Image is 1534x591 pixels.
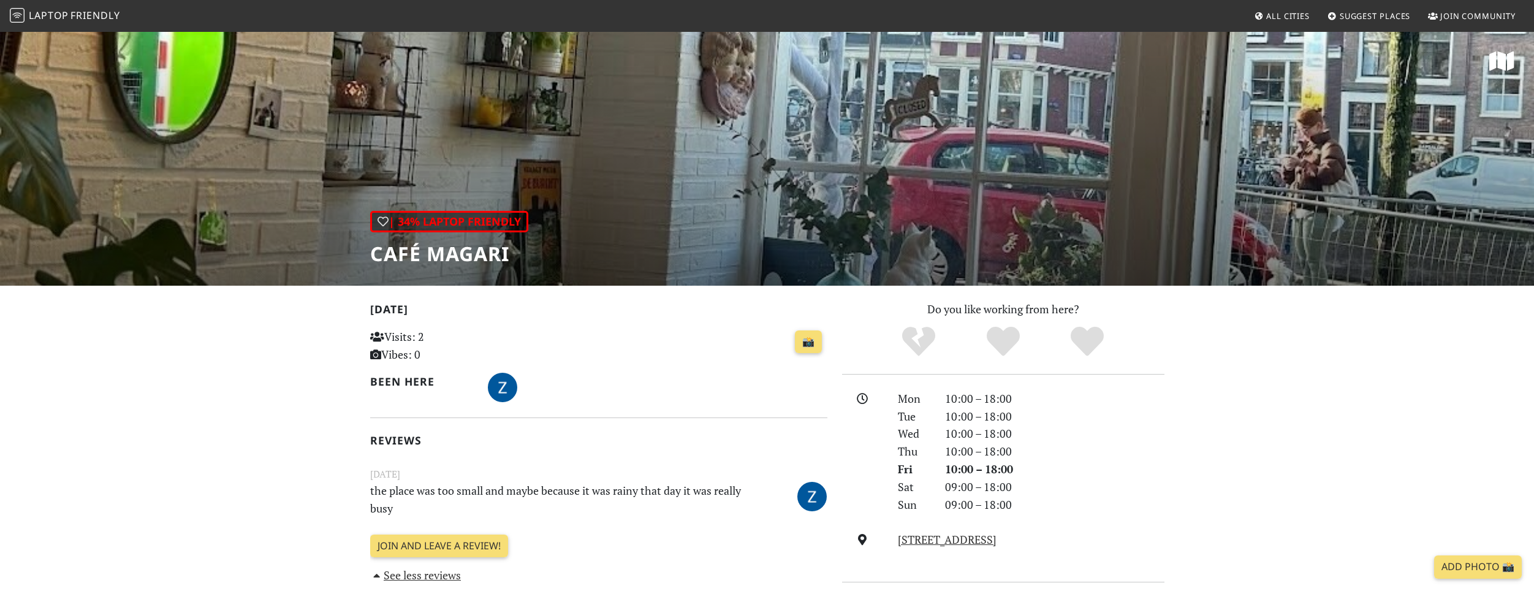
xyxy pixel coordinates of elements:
div: 10:00 – 18:00 [938,390,1172,408]
a: Join and leave a review! [370,535,508,558]
span: All Cities [1266,10,1310,21]
a: Suggest Places [1323,5,1416,27]
span: Laptop [29,9,69,22]
a: See less reviews [370,568,461,582]
a: LaptopFriendly LaptopFriendly [10,6,120,27]
div: Definitely! [1045,325,1130,359]
div: Tue [890,408,937,425]
img: LaptopFriendly [10,8,25,23]
a: Add Photo 📸 [1434,555,1522,579]
div: 09:00 – 18:00 [938,496,1172,514]
div: 10:00 – 18:00 [938,460,1172,478]
div: 09:00 – 18:00 [938,478,1172,496]
div: Wed [890,425,937,443]
h2: [DATE] [370,303,827,321]
span: Suggest Places [1340,10,1411,21]
span: foodzoen [488,379,517,394]
img: 5063-zoe.jpg [797,482,827,511]
p: the place was too small and maybe because it was rainy that day it was really busy [363,482,756,517]
h1: Café Magari [370,242,528,265]
a: Join Community [1423,5,1521,27]
p: Do you like working from here? [842,300,1164,318]
div: Thu [890,443,937,460]
div: 10:00 – 18:00 [938,425,1172,443]
h2: Reviews [370,434,827,447]
img: 5063-zoe.jpg [488,373,517,402]
p: Visits: 2 Vibes: 0 [370,328,513,364]
a: All Cities [1249,5,1315,27]
div: Fri [890,460,937,478]
div: Mon [890,390,937,408]
div: No [876,325,961,359]
a: [STREET_ADDRESS] [898,532,997,547]
div: 10:00 – 18:00 [938,408,1172,425]
span: foodzoen [797,487,827,502]
div: Sun [890,496,937,514]
div: 10:00 – 18:00 [938,443,1172,460]
a: 📸 [795,330,822,354]
small: [DATE] [363,467,835,482]
div: Sat [890,478,937,496]
span: Join Community [1440,10,1516,21]
h2: Been here [370,375,474,388]
span: Friendly [70,9,120,22]
div: | 34% Laptop Friendly [370,211,528,232]
div: Yes [961,325,1046,359]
